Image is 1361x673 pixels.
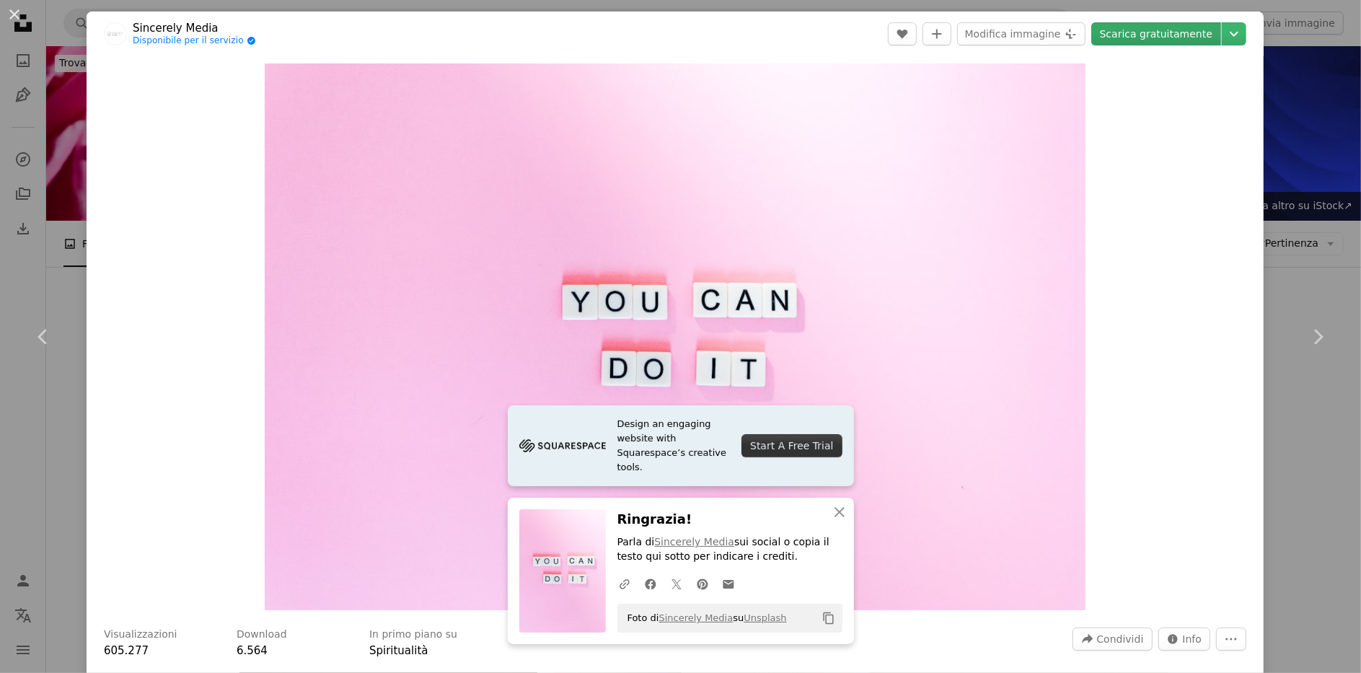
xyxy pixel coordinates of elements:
[1183,628,1202,650] span: Info
[508,405,854,486] a: Design an engaging website with Squarespace’s creative tools.Start A Free Trial
[265,63,1085,610] button: Ingrandisci questa immagine
[104,644,149,657] span: 605.277
[888,22,917,45] button: Mi piace
[237,644,268,657] span: 6.564
[1274,268,1361,406] a: Avanti
[638,569,664,598] a: Condividi su Facebook
[617,509,842,530] h3: Ringrazia!
[1097,628,1144,650] span: Condividi
[237,628,287,642] h3: Download
[1158,628,1211,651] button: Statistiche su questa immagine
[620,607,787,630] span: Foto di su
[664,569,690,598] a: Condividi su Twitter
[369,628,457,642] h3: In primo piano su
[133,35,256,47] a: Disponibile per il servizio
[654,537,734,548] a: Sincerely Media
[659,612,734,623] a: Sincerely Media
[133,21,256,35] a: Sincerely Media
[265,63,1085,610] img: puoi farlo testo
[617,417,731,475] span: Design an engaging website with Squarespace’s creative tools.
[690,569,715,598] a: Condividi su Pinterest
[816,606,841,630] button: Copia negli appunti
[957,22,1085,45] button: Modifica immagine
[741,434,842,457] div: Start A Free Trial
[1072,628,1153,651] button: Condividi questa immagine
[1216,628,1246,651] button: Altre azioni
[1091,22,1221,45] a: Scarica gratuitamente
[104,22,127,45] img: Vai al profilo di Sincerely Media
[922,22,951,45] button: Aggiungi alla Collezione
[617,536,842,565] p: Parla di sui social o copia il testo qui sotto per indicare i crediti.
[104,628,177,642] h3: Visualizzazioni
[744,612,786,623] a: Unsplash
[519,435,606,457] img: file-1705255347840-230a6ab5bca9image
[369,644,428,657] a: Spiritualità
[1222,22,1246,45] button: Scegli le dimensioni del download
[715,569,741,598] a: Condividi per email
